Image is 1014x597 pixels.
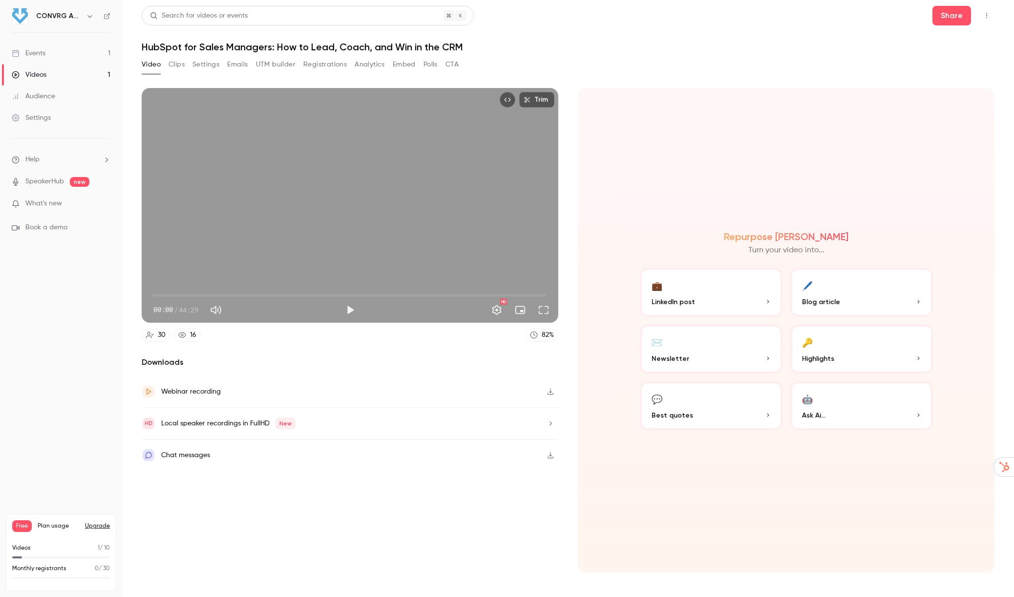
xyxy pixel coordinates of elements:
button: Polls [423,57,438,72]
button: 🖊️Blog article [790,268,933,317]
h2: Downloads [142,356,558,368]
div: Videos [12,70,46,80]
button: 💬Best quotes [640,381,782,430]
div: 🔑 [802,334,813,350]
h2: Repurpose [PERSON_NAME] [724,231,848,243]
span: Plan usage [38,522,79,530]
div: ✉️ [652,334,662,350]
span: Ask Ai... [802,410,825,420]
button: Top Bar Actions [979,8,994,23]
a: SpeakerHub [25,177,64,187]
button: Settings [487,300,507,320]
div: 00:00 [153,305,198,315]
button: 💼LinkedIn post [640,268,782,317]
div: 🤖 [802,391,813,406]
span: Newsletter [652,354,689,364]
h6: CONVRG Agency [36,11,82,21]
div: Webinar recording [161,386,221,398]
button: CTA [445,57,459,72]
div: HD [500,299,507,305]
div: 💬 [652,391,662,406]
li: help-dropdown-opener [12,155,110,165]
a: 16 [174,329,201,342]
button: Full screen [534,300,553,320]
span: LinkedIn post [652,297,695,307]
span: / [174,305,178,315]
div: 💼 [652,278,662,293]
div: Local speaker recordings in FullHD [161,418,296,429]
span: Highlights [802,354,834,364]
p: Turn your video into... [748,244,824,256]
span: 1 [98,545,100,551]
span: 00:00 [153,305,173,315]
button: Clips [169,57,185,72]
span: What's new [25,199,62,209]
p: / 30 [95,564,110,573]
span: Book a demo [25,222,67,233]
div: 🖊️ [802,278,813,293]
button: Video [142,57,161,72]
a: 30 [142,329,170,342]
button: Embed video [500,92,515,108]
button: 🔑Highlights [790,325,933,374]
span: 0 [95,566,99,572]
button: UTM builder [256,57,296,72]
img: CONVRG Agency [12,8,28,24]
div: 30 [158,330,166,340]
button: Upgrade [85,522,110,530]
span: 44:29 [179,305,198,315]
span: New [275,418,296,429]
p: Videos [12,544,31,553]
div: 82 % [542,330,554,340]
button: ✉️Newsletter [640,325,782,374]
span: Blog article [802,297,840,307]
span: Best quotes [652,410,693,420]
div: Audience [12,91,55,101]
button: Trim [519,92,554,108]
button: Registrations [303,57,347,72]
div: Search for videos or events [150,11,248,21]
button: Analytics [355,57,385,72]
span: Free [12,520,32,532]
button: 🤖Ask Ai... [790,381,933,430]
p: Monthly registrants [12,564,66,573]
h1: HubSpot for Sales Managers: How to Lead, Coach, and Win in the CRM [142,41,994,53]
button: Play [340,300,360,320]
button: Emails [227,57,248,72]
button: Embed [393,57,416,72]
button: Turn on miniplayer [510,300,530,320]
button: Settings [192,57,219,72]
a: 82% [526,329,558,342]
span: new [70,177,89,187]
span: Help [25,155,40,165]
div: Chat messages [161,449,210,461]
div: Events [12,48,45,58]
div: 16 [190,330,196,340]
div: Settings [12,113,51,123]
button: Share [932,6,971,25]
p: / 10 [98,544,110,553]
button: Mute [206,300,226,320]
